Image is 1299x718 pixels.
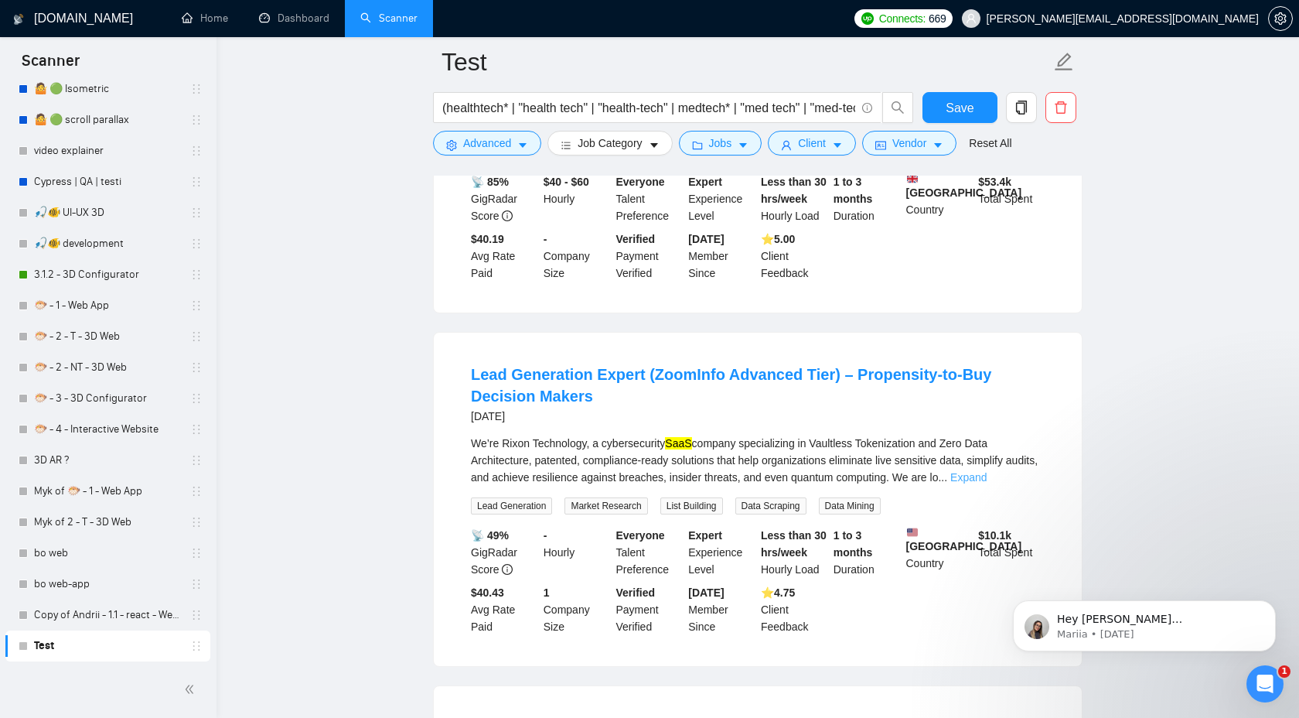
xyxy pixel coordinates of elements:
[540,527,613,578] div: Hourly
[9,50,92,82] span: Scanner
[471,529,509,542] b: 📡 49%
[34,569,181,600] a: bo web-app
[517,139,528,151] span: caret-down
[1278,665,1290,678] span: 1
[758,173,830,224] div: Hourly Load
[190,83,203,95] span: holder
[34,476,181,507] a: Myk of 🐡 - 1 - Web App
[938,471,947,484] span: ...
[679,131,762,156] button: folderJobscaret-down
[879,10,926,27] span: Connects:
[616,233,656,245] b: Verified
[761,233,795,245] b: ⭐️ 5.00
[442,98,855,118] input: Search Freelance Jobs...
[34,631,181,662] a: Test
[875,139,886,151] span: idcard
[978,529,1011,542] b: $ 10.1k
[990,568,1299,676] iframe: Intercom notifications message
[950,471,987,484] a: Expand
[442,43,1051,81] input: Scanner name...
[975,173,1048,224] div: Total Spent
[34,290,181,321] a: 🐡 - 1 - Web App
[906,173,1022,199] b: [GEOGRAPHIC_DATA]
[259,12,329,25] a: dashboardDashboard
[468,527,540,578] div: GigRadar Score
[758,584,830,635] div: Client Feedback
[832,139,843,151] span: caret-down
[190,299,203,312] span: holder
[975,527,1048,578] div: Total Spent
[649,139,660,151] span: caret-down
[903,527,976,578] div: Country
[190,640,203,652] span: holder
[34,507,181,538] a: Myk of 2 - T - 3D Web
[685,584,758,635] div: Member Since
[502,210,513,221] span: info-circle
[861,12,874,25] img: upwork-logo.png
[613,173,686,224] div: Talent Preference
[660,497,723,515] span: List Building
[34,445,181,476] a: 3D AR ?
[190,547,203,559] span: holder
[34,600,181,631] a: Copy of Andrii - 1.1 - react - Web App
[946,98,973,118] span: Save
[190,176,203,188] span: holder
[544,233,547,245] b: -
[471,497,552,515] span: Lead Generation
[190,516,203,528] span: holder
[929,10,946,27] span: 669
[966,13,977,24] span: user
[692,139,703,151] span: folder
[34,414,181,445] a: 🐡 - 4 - Interactive Website
[540,584,613,635] div: Company Size
[13,7,24,32] img: logo
[360,12,418,25] a: searchScanner
[685,527,758,578] div: Experience Level
[922,92,997,123] button: Save
[34,166,181,197] a: Cypress | QA | testi
[616,529,665,542] b: Everyone
[1268,6,1293,31] button: setting
[738,139,748,151] span: caret-down
[892,135,926,152] span: Vendor
[544,529,547,542] b: -
[190,454,203,467] span: holder
[190,609,203,621] span: holder
[468,584,540,635] div: Avg Rate Paid
[735,497,806,515] span: Data Scraping
[882,92,913,123] button: search
[768,131,856,156] button: userClientcaret-down
[446,139,457,151] span: setting
[463,135,511,152] span: Advanced
[471,176,509,188] b: 📡 85%
[665,437,691,450] mark: SaaS
[547,131,672,156] button: barsJob Categorycaret-down
[471,407,1045,426] div: [DATE]
[578,135,642,152] span: Job Category
[468,173,540,224] div: GigRadar Score
[781,139,792,151] span: user
[907,527,918,538] img: 🇺🇸
[544,176,589,188] b: $40 - $60
[34,321,181,352] a: 🐡 - 2 - T - 3D Web
[969,135,1011,152] a: Reset All
[1269,12,1292,25] span: setting
[834,529,873,559] b: 1 to 3 months
[190,392,203,405] span: holder
[685,173,758,224] div: Experience Level
[34,259,181,290] a: 3.1.2 - 3D Configurator
[1246,665,1284,703] iframe: Intercom live chat
[613,527,686,578] div: Talent Preference
[613,584,686,635] div: Payment Verified
[798,135,826,152] span: Client
[34,104,181,135] a: 🤷 🟢 scroll parallax
[616,586,656,599] b: Verified
[34,74,181,104] a: 🤷 🟢 Isometric
[862,103,872,113] span: info-circle
[1046,101,1076,115] span: delete
[540,231,613,282] div: Company Size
